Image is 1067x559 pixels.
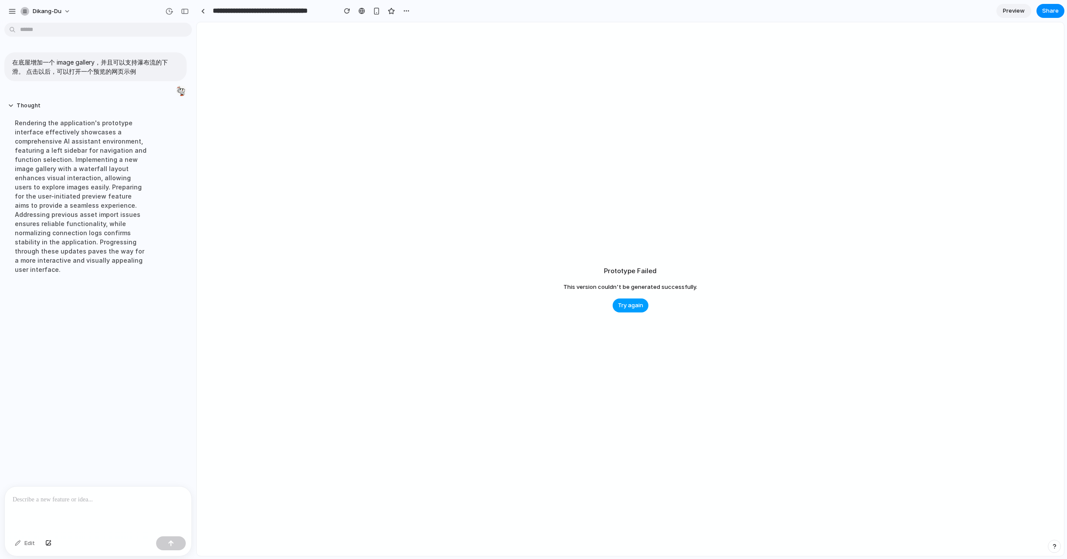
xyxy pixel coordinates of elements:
[613,298,648,312] button: Try again
[618,301,643,310] span: Try again
[8,113,153,279] div: Rendering the application's prototype interface effectively showcases a comprehensive AI assistan...
[1003,7,1025,15] span: Preview
[563,283,697,292] span: This version couldn't be generated successfully.
[604,266,657,276] h2: Prototype Failed
[17,4,75,18] button: dikang-du
[996,4,1031,18] a: Preview
[33,7,61,16] span: dikang-du
[1036,4,1064,18] button: Share
[1042,7,1059,15] span: Share
[12,58,179,76] p: 在底屋增加一个 image gallery，并且可以支持瀑布流的下滑。 点击以后，可以打开一个预览的网页示例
